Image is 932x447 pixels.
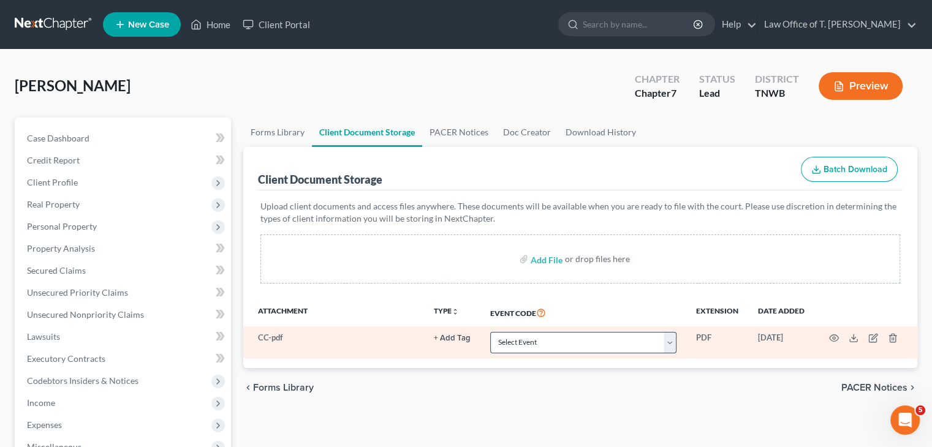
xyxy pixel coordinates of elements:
a: Case Dashboard [17,127,231,149]
th: Event Code [480,298,686,326]
span: Unsecured Nonpriority Claims [27,309,144,320]
a: Download History [558,118,643,147]
a: Client Document Storage [312,118,422,147]
div: Status [699,72,735,86]
button: PACER Notices chevron_right [841,383,917,393]
a: Client Portal [237,13,316,36]
a: Executory Contracts [17,348,231,370]
a: PACER Notices [422,118,496,147]
input: Search by name... [583,13,695,36]
span: Forms Library [253,383,314,393]
button: chevron_left Forms Library [243,383,314,393]
span: PACER Notices [841,383,907,393]
span: Client Profile [27,177,78,187]
span: Unsecured Priority Claims [27,287,128,298]
a: Help [716,13,757,36]
span: New Case [128,20,169,29]
a: Credit Report [17,149,231,171]
span: Expenses [27,419,62,430]
a: Lawsuits [17,326,231,348]
span: Executory Contracts [27,353,105,364]
span: Batch Download [824,164,887,175]
div: Chapter [635,86,680,100]
span: Lawsuits [27,331,60,342]
div: District [755,72,799,86]
span: 5 [915,405,925,415]
a: Unsecured Priority Claims [17,282,231,304]
button: + Add Tag [434,334,471,342]
a: Doc Creator [496,118,558,147]
span: [PERSON_NAME] [15,77,131,94]
div: Lead [699,86,735,100]
a: + Add Tag [434,332,471,344]
div: or drop files here [565,253,630,265]
td: CC-pdf [243,326,424,358]
a: Forms Library [243,118,312,147]
span: Codebtors Insiders & Notices [27,375,138,386]
span: Case Dashboard [27,133,89,143]
a: Law Office of T. [PERSON_NAME] [758,13,917,36]
a: Secured Claims [17,260,231,282]
div: TNWB [755,86,799,100]
button: Batch Download [801,157,898,182]
span: Credit Report [27,155,80,165]
td: PDF [686,326,748,358]
i: chevron_right [907,383,917,393]
p: Upload client documents and access files anywhere. These documents will be available when you are... [260,200,900,225]
span: 7 [671,87,676,99]
td: [DATE] [748,326,814,358]
iframe: Intercom live chat [890,405,920,435]
span: Secured Claims [27,265,86,276]
button: Preview [819,72,903,100]
button: TYPEunfold_more [434,307,459,315]
i: chevron_left [243,383,253,393]
span: Real Property [27,199,80,209]
a: Property Analysis [17,238,231,260]
span: Personal Property [27,221,97,231]
th: Date added [748,298,814,326]
div: Client Document Storage [258,172,382,187]
div: Chapter [635,72,680,86]
a: Home [184,13,237,36]
th: Extension [686,298,748,326]
th: Attachment [243,298,424,326]
span: Income [27,397,55,408]
i: unfold_more [452,308,459,315]
span: Property Analysis [27,243,95,254]
a: Unsecured Nonpriority Claims [17,304,231,326]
